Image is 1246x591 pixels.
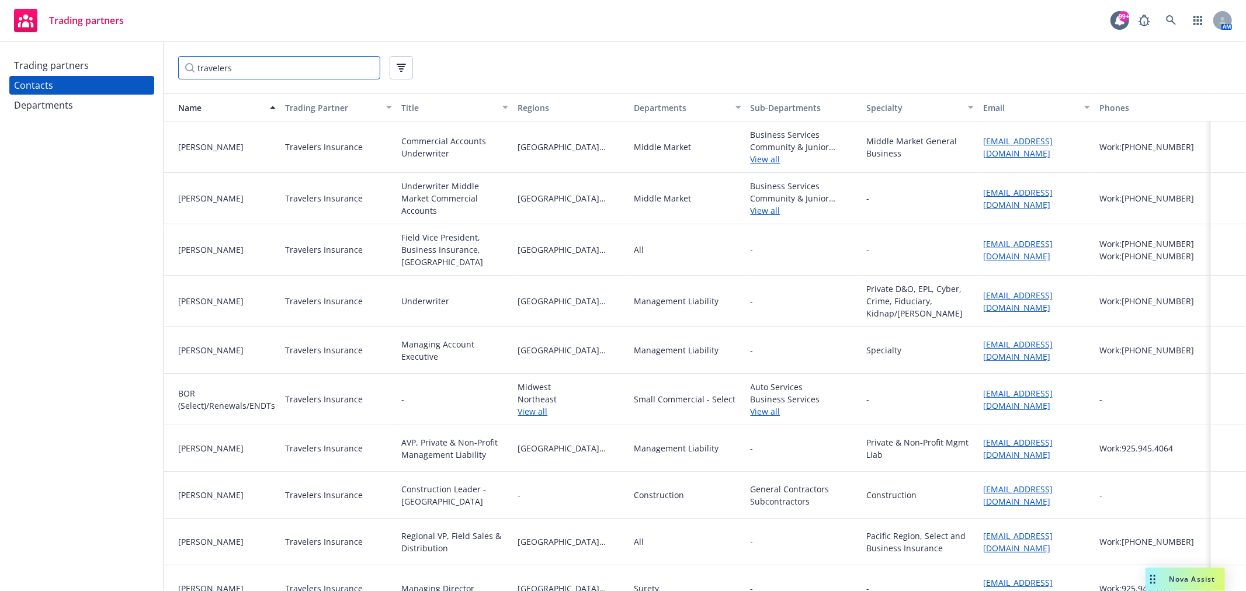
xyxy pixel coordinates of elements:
[178,192,276,204] div: [PERSON_NAME]
[746,93,862,121] button: Sub-Departments
[285,442,363,454] div: Travelers Insurance
[983,484,1053,507] a: [EMAIL_ADDRESS][DOMAIN_NAME]
[751,344,754,356] span: -
[401,530,508,554] div: Regional VP, Field Sales & Distribution
[518,192,624,204] span: [GEOGRAPHIC_DATA][US_STATE]
[518,393,624,405] span: Northeast
[983,290,1053,313] a: [EMAIL_ADDRESS][DOMAIN_NAME]
[178,489,276,501] div: [PERSON_NAME]
[1099,489,1102,501] div: -
[164,93,280,121] button: Name
[867,192,870,204] div: -
[401,295,449,307] div: Underwriter
[983,102,1077,114] div: Email
[9,76,154,95] a: Contacts
[978,93,1095,121] button: Email
[751,442,754,454] span: -
[634,536,644,548] div: All
[178,442,276,454] div: [PERSON_NAME]
[751,192,858,204] span: Community & Junior Colleges
[1099,344,1206,356] div: Work: [PHONE_NUMBER]
[513,93,629,121] button: Regions
[285,295,363,307] div: Travelers Insurance
[634,442,719,454] div: Management Liability
[518,489,624,501] span: -
[9,56,154,75] a: Trading partners
[178,56,380,79] input: Filter by keyword...
[1099,238,1206,250] div: Work: [PHONE_NUMBER]
[1146,568,1225,591] button: Nova Assist
[518,344,624,356] span: [GEOGRAPHIC_DATA][US_STATE]
[178,387,276,412] div: BOR (Select)/Renewals/ENDTs
[285,489,363,501] div: Travelers Insurance
[285,344,363,356] div: Travelers Insurance
[280,93,397,121] button: Trading Partner
[983,135,1053,159] a: [EMAIL_ADDRESS][DOMAIN_NAME]
[983,530,1053,554] a: [EMAIL_ADDRESS][DOMAIN_NAME]
[751,153,858,165] a: View all
[1133,9,1156,32] a: Report a Bug
[1099,141,1206,153] div: Work: [PHONE_NUMBER]
[867,244,870,256] div: -
[634,192,691,204] div: Middle Market
[518,102,624,114] div: Regions
[518,442,624,454] span: [GEOGRAPHIC_DATA][US_STATE]
[1099,442,1206,454] div: Work: 925.945.4064
[634,244,644,256] div: All
[983,339,1053,362] a: [EMAIL_ADDRESS][DOMAIN_NAME]
[401,135,508,159] div: Commercial Accounts Underwriter
[1169,574,1216,584] span: Nova Assist
[169,102,263,114] div: Name
[634,102,728,114] div: Departments
[751,204,858,217] a: View all
[634,295,719,307] div: Management Liability
[401,393,404,405] div: -
[634,393,735,405] div: Small Commercial - Select
[14,76,53,95] div: Contacts
[751,483,858,495] span: General Contractors
[518,536,624,548] span: [GEOGRAPHIC_DATA][US_STATE]
[1119,11,1129,22] div: 99+
[751,128,858,141] span: Business Services
[634,141,691,153] div: Middle Market
[983,437,1053,460] a: [EMAIL_ADDRESS][DOMAIN_NAME]
[751,141,858,153] span: Community & Junior Colleges
[401,231,508,268] div: Field Vice President, Business Insurance, [GEOGRAPHIC_DATA]
[178,295,276,307] div: [PERSON_NAME]
[285,244,363,256] div: Travelers Insurance
[634,344,719,356] div: Management Liability
[751,180,858,192] span: Business Services
[178,244,276,256] div: [PERSON_NAME]
[1099,295,1206,307] div: Work: [PHONE_NUMBER]
[285,536,363,548] div: Travelers Insurance
[1160,9,1183,32] a: Search
[49,16,124,25] span: Trading partners
[401,436,508,461] div: AVP, Private & Non-Profit Management Liability
[867,283,974,319] div: Private D&O, EPL, Cyber, Crime, Fiduciary, Kidnap/[PERSON_NAME]
[751,295,754,307] span: -
[285,102,379,114] div: Trading Partner
[178,536,276,548] div: [PERSON_NAME]
[401,180,508,217] div: Underwriter Middle Market Commercial Accounts
[518,381,624,393] span: Midwest
[178,344,276,356] div: [PERSON_NAME]
[9,96,154,114] a: Departments
[14,96,73,114] div: Departments
[867,135,974,159] div: Middle Market General Business
[14,56,89,75] div: Trading partners
[862,93,978,121] button: Specialty
[518,141,624,153] span: [GEOGRAPHIC_DATA][US_STATE]
[401,102,495,114] div: Title
[285,192,363,204] div: Travelers Insurance
[634,489,684,501] div: Construction
[983,238,1053,262] a: [EMAIL_ADDRESS][DOMAIN_NAME]
[285,141,363,153] div: Travelers Insurance
[983,187,1053,210] a: [EMAIL_ADDRESS][DOMAIN_NAME]
[518,405,624,418] a: View all
[751,244,858,256] span: -
[629,93,745,121] button: Departments
[397,93,513,121] button: Title
[1099,393,1102,405] div: -
[867,102,961,114] div: Specialty
[401,483,508,507] div: Construction Leader - [GEOGRAPHIC_DATA]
